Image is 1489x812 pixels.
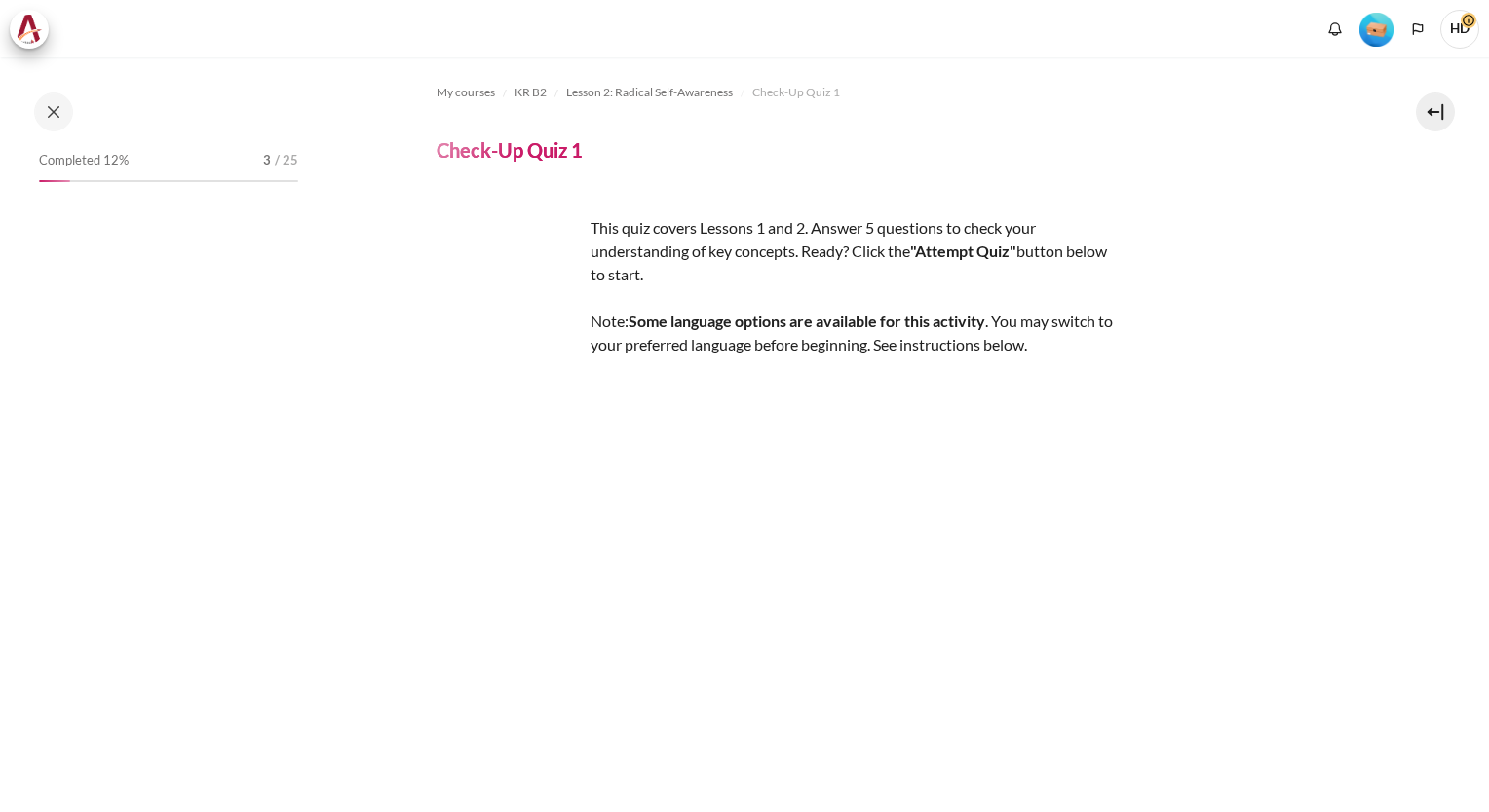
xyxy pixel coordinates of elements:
[752,81,840,104] a: Check-Up Quiz 1
[10,10,58,49] a: Architeck Architeck
[275,151,298,170] span: / 25
[1440,10,1479,49] a: User menu
[515,81,547,104] a: KR B2
[1352,11,1401,47] a: Level #1
[263,151,271,170] span: 3
[39,180,70,182] div: 12%
[629,312,985,330] strong: Some language options are available for this activity
[437,81,495,104] a: My courses
[1320,15,1350,44] div: Show notification window with no new notifications
[910,241,1016,260] strong: "Attempt Quiz"
[591,312,629,330] span: Note:
[39,151,129,170] span: Completed 12%
[437,193,583,339] img: sf
[1403,15,1432,44] button: Languages
[1440,10,1479,49] span: HD
[437,137,583,163] h4: Check-Up Quiz 1
[1359,13,1394,47] img: Level #1
[1359,11,1394,47] div: Level #1
[437,84,495,101] span: My courses
[515,84,547,101] span: KR B2
[752,84,840,101] span: Check-Up Quiz 1
[566,84,733,101] span: Lesson 2: Radical Self-Awareness
[437,77,1351,108] nav: Navigation bar
[16,15,43,44] img: Architeck
[566,81,733,104] a: Lesson 2: Radical Self-Awareness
